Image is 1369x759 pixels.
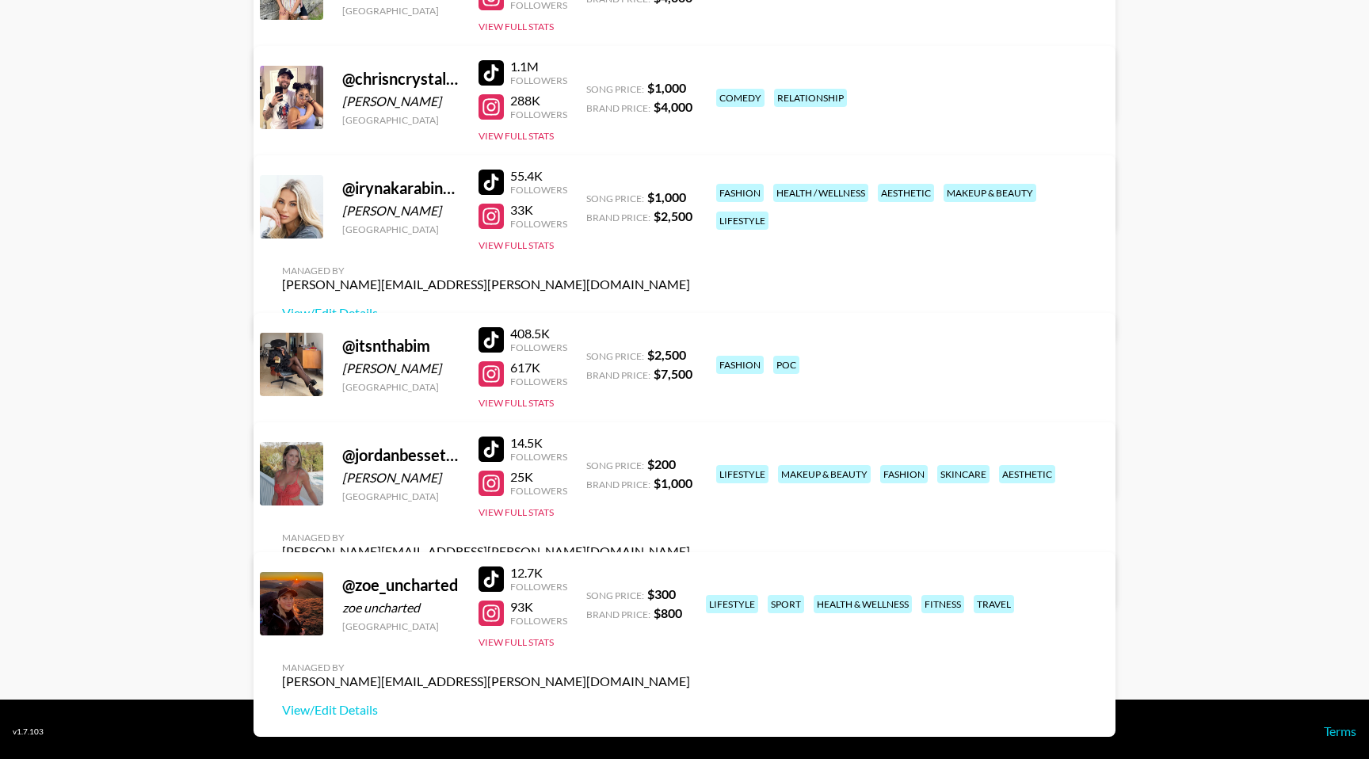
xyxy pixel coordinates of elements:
[647,347,686,362] strong: $ 2,500
[510,581,567,593] div: Followers
[510,469,567,485] div: 25K
[510,168,567,184] div: 55.4K
[510,326,567,341] div: 408.5K
[510,184,567,196] div: Followers
[706,595,758,613] div: lifestyle
[716,184,764,202] div: fashion
[510,341,567,353] div: Followers
[654,208,692,223] strong: $ 2,500
[944,184,1036,202] div: makeup & beauty
[586,350,644,362] span: Song Price:
[647,586,676,601] strong: $ 300
[586,479,650,490] span: Brand Price:
[342,360,460,376] div: [PERSON_NAME]
[654,366,692,381] strong: $ 7,500
[647,80,686,95] strong: $ 1,000
[716,465,768,483] div: lifestyle
[814,595,912,613] div: health & wellness
[479,239,554,251] button: View Full Stats
[479,506,554,518] button: View Full Stats
[647,456,676,471] strong: $ 200
[773,356,799,374] div: poc
[510,74,567,86] div: Followers
[342,381,460,393] div: [GEOGRAPHIC_DATA]
[510,599,567,615] div: 93K
[342,490,460,502] div: [GEOGRAPHIC_DATA]
[342,600,460,616] div: zoe uncharted
[510,202,567,218] div: 33K
[586,193,644,204] span: Song Price:
[479,130,554,142] button: View Full Stats
[510,435,567,451] div: 14.5K
[510,218,567,230] div: Followers
[586,589,644,601] span: Song Price:
[510,615,567,627] div: Followers
[510,59,567,74] div: 1.1M
[647,189,686,204] strong: $ 1,000
[586,460,644,471] span: Song Price:
[768,595,804,613] div: sport
[510,485,567,497] div: Followers
[510,376,567,387] div: Followers
[342,69,460,89] div: @ chrisncrystal14
[479,397,554,409] button: View Full Stats
[282,673,690,689] div: [PERSON_NAME][EMAIL_ADDRESS][PERSON_NAME][DOMAIN_NAME]
[999,465,1055,483] div: aesthetic
[342,114,460,126] div: [GEOGRAPHIC_DATA]
[342,203,460,219] div: [PERSON_NAME]
[586,102,650,114] span: Brand Price:
[282,265,690,277] div: Managed By
[282,532,690,544] div: Managed By
[510,109,567,120] div: Followers
[342,470,460,486] div: [PERSON_NAME]
[654,99,692,114] strong: $ 4,000
[342,575,460,595] div: @ zoe_uncharted
[510,565,567,581] div: 12.7K
[773,184,868,202] div: health / wellness
[921,595,964,613] div: fitness
[342,223,460,235] div: [GEOGRAPHIC_DATA]
[1324,723,1356,738] a: Terms
[479,636,554,648] button: View Full Stats
[342,5,460,17] div: [GEOGRAPHIC_DATA]
[716,356,764,374] div: fashion
[510,93,567,109] div: 288K
[654,475,692,490] strong: $ 1,000
[342,93,460,109] div: [PERSON_NAME]
[586,83,644,95] span: Song Price:
[586,608,650,620] span: Brand Price:
[282,544,690,559] div: [PERSON_NAME][EMAIL_ADDRESS][PERSON_NAME][DOMAIN_NAME]
[878,184,934,202] div: aesthetic
[479,21,554,32] button: View Full Stats
[282,305,690,321] a: View/Edit Details
[282,702,690,718] a: View/Edit Details
[13,727,44,737] div: v 1.7.103
[654,605,682,620] strong: $ 800
[342,620,460,632] div: [GEOGRAPHIC_DATA]
[586,369,650,381] span: Brand Price:
[342,178,460,198] div: @ irynakarabinovych
[778,465,871,483] div: makeup & beauty
[342,445,460,465] div: @ jordanbessette_
[282,662,690,673] div: Managed By
[716,212,768,230] div: lifestyle
[510,360,567,376] div: 617K
[937,465,990,483] div: skincare
[282,277,690,292] div: [PERSON_NAME][EMAIL_ADDRESS][PERSON_NAME][DOMAIN_NAME]
[510,451,567,463] div: Followers
[586,212,650,223] span: Brand Price:
[716,89,765,107] div: comedy
[774,89,847,107] div: relationship
[974,595,1014,613] div: travel
[342,336,460,356] div: @ itsnthabim
[880,465,928,483] div: fashion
